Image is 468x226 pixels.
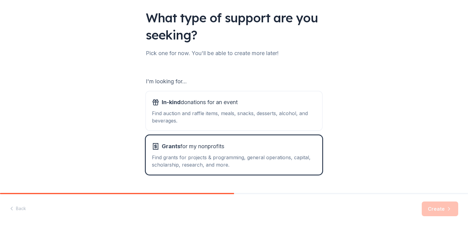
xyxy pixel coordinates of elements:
div: What type of support are you seeking? [146,9,322,43]
span: In-kind [162,99,181,105]
span: Grants [162,143,180,149]
div: Pick one for now. You'll be able to create more later! [146,48,322,58]
button: Grantsfor my nonprofitsFind grants for projects & programming, general operations, capital, schol... [146,135,322,175]
div: Find auction and raffle items, meals, snacks, desserts, alcohol, and beverages. [152,110,316,124]
span: for my nonprofits [162,141,224,151]
button: In-kinddonations for an eventFind auction and raffle items, meals, snacks, desserts, alcohol, and... [146,91,322,130]
div: Find grants for projects & programming, general operations, capital, scholarship, research, and m... [152,154,316,168]
span: donations for an event [162,97,238,107]
div: I'm looking for... [146,77,322,86]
